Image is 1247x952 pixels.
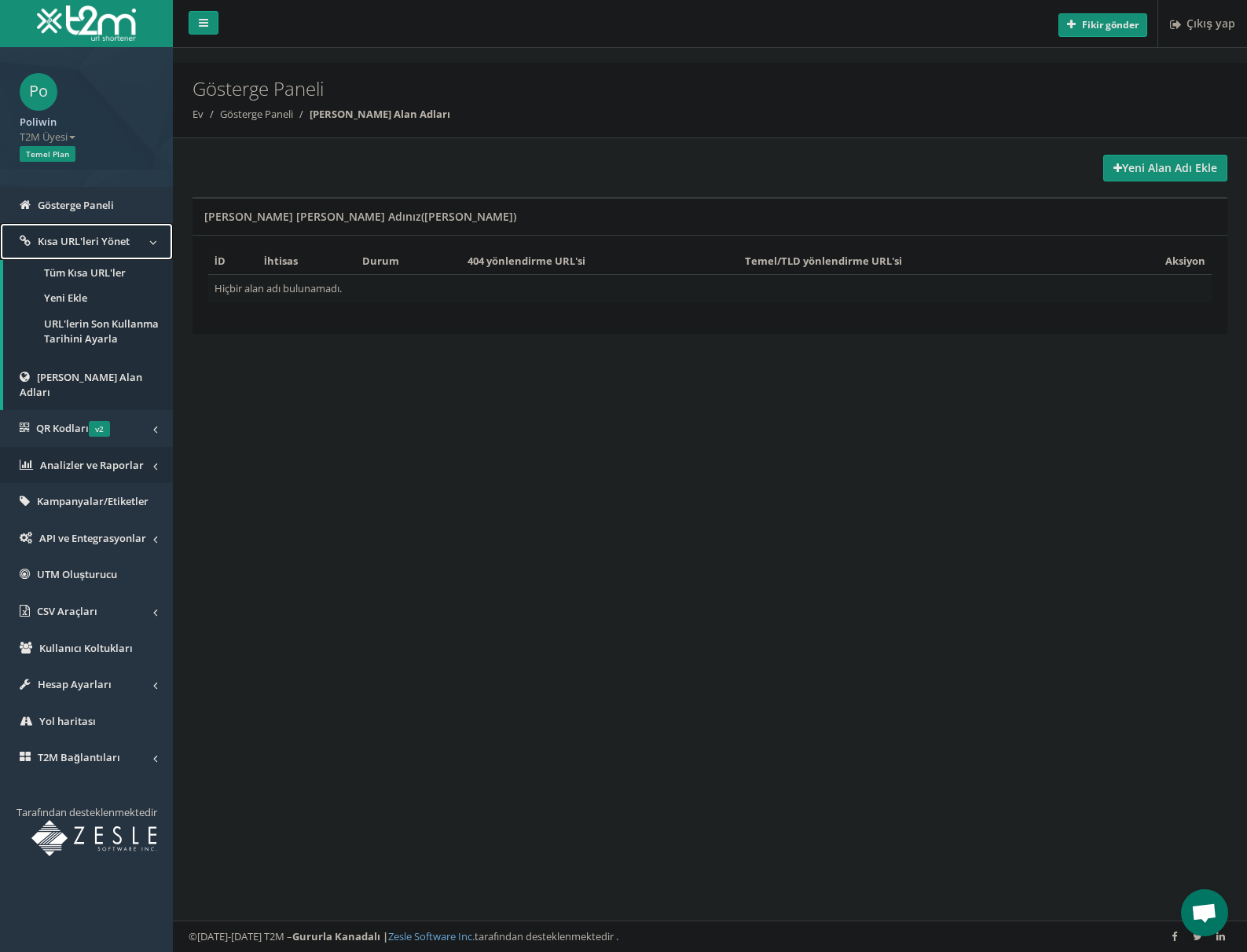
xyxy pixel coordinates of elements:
[745,254,902,268] font: Temel/TLD yönlendirme URL'si
[193,107,204,121] a: Ev
[20,370,142,399] font: [PERSON_NAME] Alan Adları
[468,254,585,268] font: 404 yönlendirme URL'si
[1122,160,1217,175] font: Yeni Alan Adı Ekle
[193,75,324,101] font: Gösterge Paneli
[39,714,96,728] font: Yol haritası
[362,254,399,268] font: Durum
[36,421,89,435] font: QR Kodları
[1103,155,1227,181] a: Yeni Alan Adı Ekle
[44,291,87,305] font: Yeni Ekle
[17,805,157,819] font: Tarafından desteklenmektedir
[44,317,159,346] font: URL'lerin Son Kullanma Tarihini Ayarla
[20,111,153,144] a: Poliwin T2M Üyesi
[220,107,293,121] a: Gösterge Paneli
[215,254,226,268] font: İD
[1181,889,1228,936] div: Open chat
[37,5,136,41] img: T2M
[204,209,516,224] font: [PERSON_NAME] [PERSON_NAME] Adınız([PERSON_NAME])
[44,265,126,280] font: Tüm Kısa URL'ler
[37,567,117,581] font: UTM Oluşturucu
[3,285,173,311] a: Yeni Ekle
[39,531,146,545] font: API ve Entegrasyonlar
[475,929,618,943] font: tarafından desteklenmektedir .
[37,604,97,618] font: CSV Araçları
[189,929,292,943] font: ©[DATE]-[DATE] T2M –
[388,929,475,943] a: Zesle Software Inc.
[38,750,120,764] font: T2M Bağlantıları
[1186,16,1235,31] font: Çıkış yap
[310,107,450,121] font: [PERSON_NAME] Alan Adları
[1165,254,1205,268] font: Aksiyon
[215,281,342,295] font: Hiçbir alan adı bulunamadı.
[95,423,104,434] font: v2
[38,677,112,691] font: Hesap Ayarları
[31,820,157,856] img: Zesle Software Inc. tarafından desteklenen T2M URL Kısaltıcı
[38,234,130,248] font: Kısa URL'leri Yönet
[292,929,388,943] font: Gururla Kanadalı |
[264,254,298,268] font: İhtisas
[20,115,57,129] font: Poliwin
[29,80,48,101] font: Po
[1082,18,1139,31] font: Fikir gönder
[39,641,133,655] font: Kullanıcı Koltukları
[37,494,149,508] font: Kampanyalar/Etiketler
[20,130,68,144] font: T2M Üyesi
[40,458,144,472] font: Analizler ve Raporlar
[26,148,69,159] font: Temel Plan
[38,198,114,212] font: Gösterge Paneli
[1058,13,1147,37] button: Fikir gönder
[3,260,173,286] a: Tüm Kısa URL'ler
[3,311,173,351] a: URL'lerin Son Kullanma Tarihini Ayarla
